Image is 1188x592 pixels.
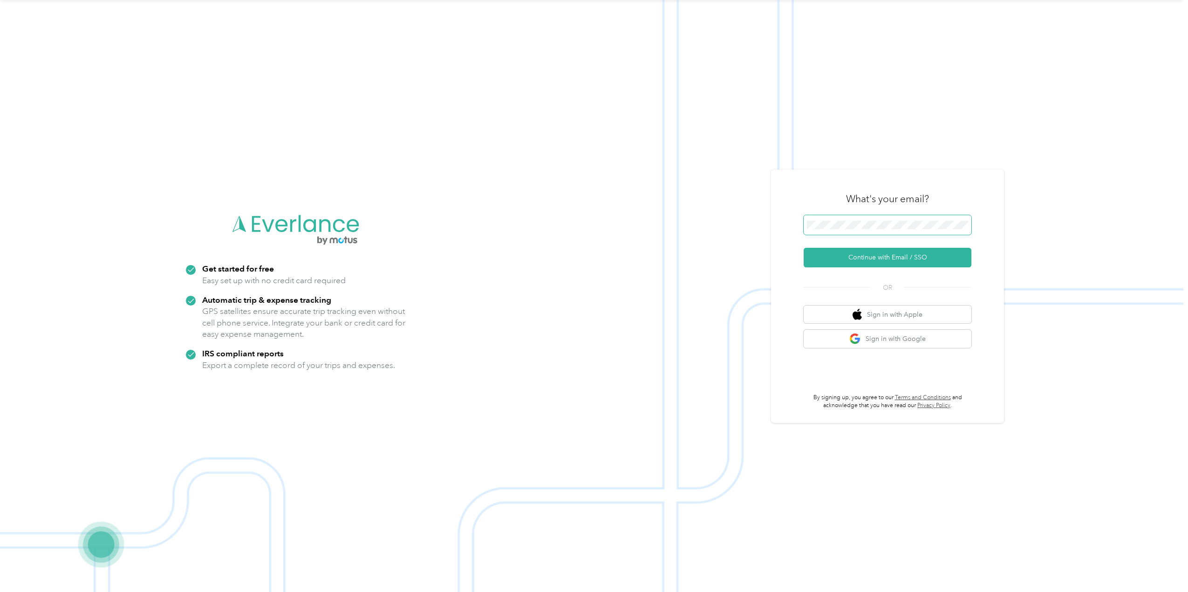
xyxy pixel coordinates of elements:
[202,264,274,273] strong: Get started for free
[804,248,971,267] button: Continue with Email / SSO
[202,360,395,371] p: Export a complete record of your trips and expenses.
[202,348,284,358] strong: IRS compliant reports
[846,192,929,205] h3: What's your email?
[853,309,862,320] img: apple logo
[804,330,971,348] button: google logoSign in with Google
[202,306,406,340] p: GPS satellites ensure accurate trip tracking even without cell phone service. Integrate your bank...
[202,275,346,286] p: Easy set up with no credit card required
[849,333,861,345] img: google logo
[917,402,950,409] a: Privacy Policy
[895,394,951,401] a: Terms and Conditions
[804,306,971,324] button: apple logoSign in with Apple
[202,295,331,305] strong: Automatic trip & expense tracking
[804,394,971,410] p: By signing up, you agree to our and acknowledge that you have read our .
[871,283,904,293] span: OR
